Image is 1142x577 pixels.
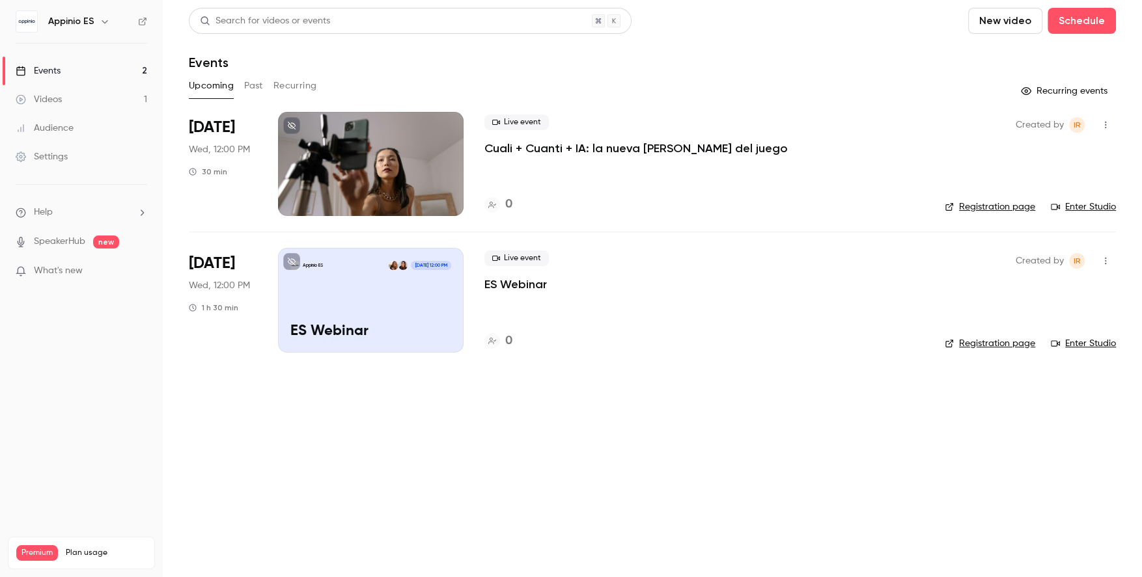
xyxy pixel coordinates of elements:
[945,200,1035,213] a: Registration page
[48,15,94,28] h6: Appinio ES
[1015,81,1116,101] button: Recurring events
[16,206,147,219] li: help-dropdown-opener
[16,11,37,32] img: Appinio ES
[189,248,257,352] div: Oct 22 Wed, 12:00 PM (Europe/Madrid)
[16,122,74,135] div: Audience
[945,337,1035,350] a: Registration page
[66,548,146,558] span: Plan usage
[189,55,229,70] h1: Events
[34,264,83,278] span: What's new
[1048,8,1116,34] button: Schedule
[389,261,398,270] img: Teresa Martos
[1074,117,1081,133] span: IR
[398,261,408,270] img: Clara Matamala
[244,75,263,96] button: Past
[290,323,451,340] p: ES Webinar
[1074,253,1081,269] span: IR
[303,262,323,269] p: Appinio ES
[1051,337,1116,350] a: Enter Studio
[411,261,451,270] span: [DATE] 12:00 PM
[93,235,119,248] span: new
[484,141,788,156] a: Cuali + Cuanti + IA: la nueva [PERSON_NAME] del juego
[484,250,549,266] span: Live event
[189,75,234,96] button: Upcoming
[16,545,58,561] span: Premium
[1016,117,1064,133] span: Created by
[484,114,549,130] span: Live event
[968,8,1042,34] button: New video
[1016,253,1064,269] span: Created by
[189,279,250,292] span: Wed, 12:00 PM
[278,248,464,352] a: ES Webinar Appinio ESClara MatamalaTeresa Martos[DATE] 12:00 PMES Webinar
[1051,200,1116,213] a: Enter Studio
[273,75,317,96] button: Recurring
[34,235,85,248] a: SpeakerHub
[484,276,547,292] a: ES Webinar
[16,150,68,163] div: Settings
[484,196,512,213] a: 0
[189,302,238,313] div: 1 h 30 min
[505,196,512,213] h4: 0
[1069,117,1085,133] span: Isabella Rentería Berrospe
[189,112,257,216] div: Oct 22 Wed, 12:00 PM (Europe/Madrid)
[34,206,53,219] span: Help
[189,253,235,274] span: [DATE]
[16,93,62,106] div: Videos
[16,64,61,77] div: Events
[484,332,512,350] a: 0
[189,143,250,156] span: Wed, 12:00 PM
[1069,253,1085,269] span: Isabella Rentería Berrospe
[505,332,512,350] h4: 0
[189,117,235,138] span: [DATE]
[189,167,227,177] div: 30 min
[200,14,330,28] div: Search for videos or events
